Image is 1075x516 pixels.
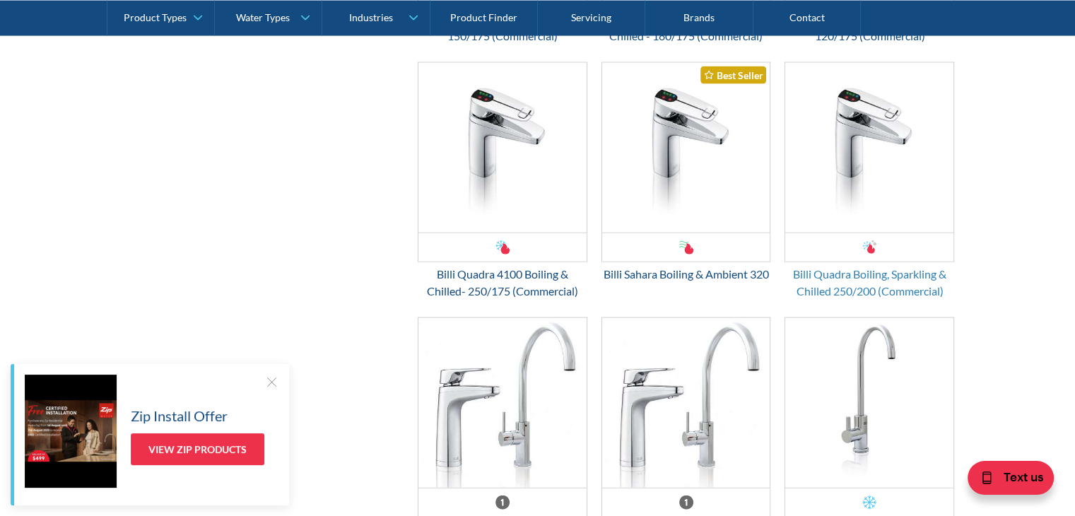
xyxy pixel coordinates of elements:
[236,11,290,23] div: Water Types
[348,11,392,23] div: Industries
[418,318,587,488] img: Billi Quadra Plus 5XL Boiling & Chilled + Hot & Cold Mains (Commercial)
[785,63,953,233] img: Billi Quadra Boiling, Sparkling & Chilled 250/200 (Commercial)
[785,62,954,300] a: Billi Quadra Boiling, Sparkling & Chilled 250/200 (Commercial)Billi Quadra Boiling, Sparkling & C...
[602,63,770,233] img: Billi Sahara Boiling & Ambient 320
[700,66,766,84] div: Best Seller
[601,266,771,283] div: Billi Sahara Boiling & Ambient 320
[601,62,771,283] a: Billi Sahara Boiling & Ambient 320Best SellerBilli Sahara Boiling & Ambient 320
[131,405,228,426] h5: Zip Install Offer
[124,11,187,23] div: Product Types
[785,318,953,488] img: Billi Alpine Chilled 120 - Commercial
[602,318,770,488] img: Billi Quadra Sparkling Plus 15XL Boiling, Chilled, Sparkling + Hot & Cold Mains (Commercial)
[418,63,587,233] img: Billi Quadra 4100 Boiling & Chilled- 250/175 (Commercial)
[131,433,264,465] a: View Zip Products
[25,375,117,488] img: Zip Install Offer
[418,266,587,300] div: Billi Quadra 4100 Boiling & Chilled- 250/175 (Commercial)
[934,445,1075,516] iframe: podium webchat widget bubble
[418,62,587,300] a: Billi Quadra 4100 Boiling & Chilled- 250/175 (Commercial)Billi Quadra 4100 Boiling & Chilled- 250...
[785,266,954,300] div: Billi Quadra Boiling, Sparkling & Chilled 250/200 (Commercial)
